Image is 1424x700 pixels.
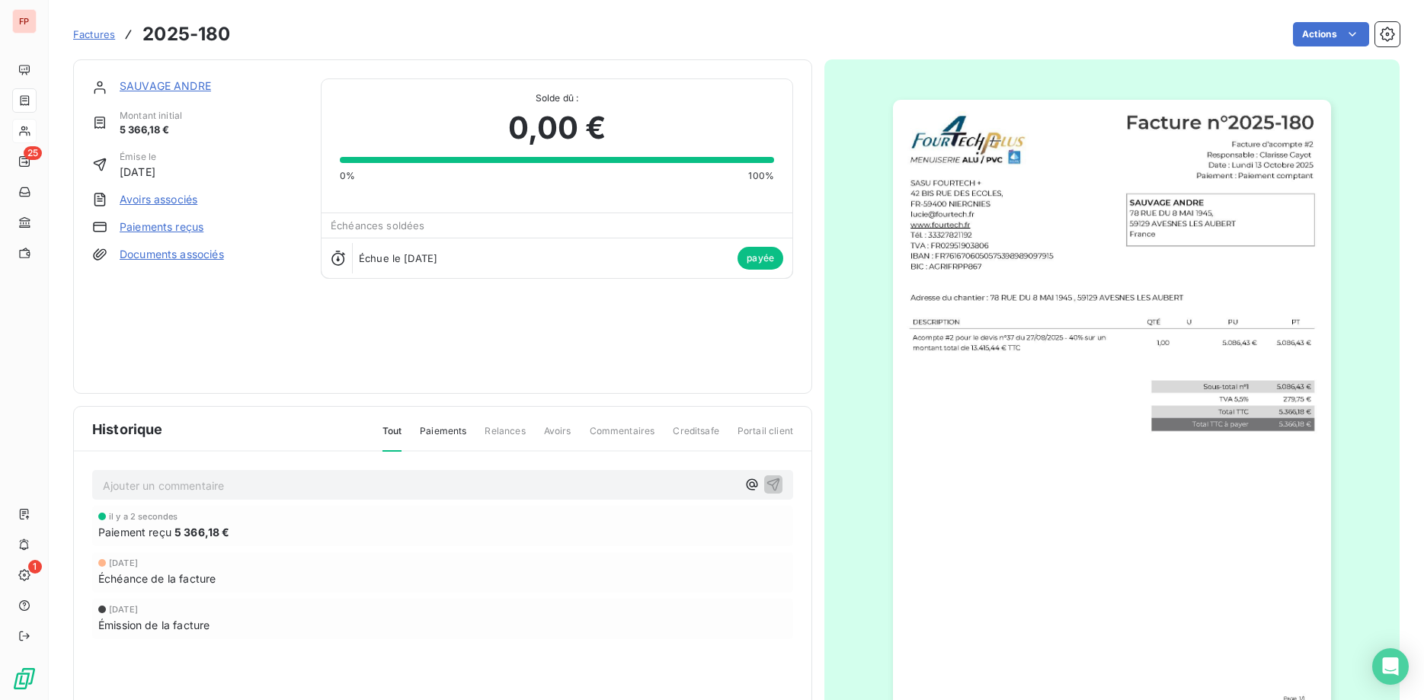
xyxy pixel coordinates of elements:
span: Avoirs [544,424,571,450]
a: Paiements reçus [120,219,203,235]
span: Montant initial [120,109,182,123]
span: Émission de la facture [98,617,210,633]
span: Tout [382,424,402,452]
a: Factures [73,27,115,42]
span: 0,00 € [508,105,606,151]
span: Portail client [738,424,793,450]
span: Paiements [420,424,466,450]
span: payée [738,247,783,270]
div: FP [12,9,37,34]
span: Commentaires [590,424,655,450]
span: 5 366,18 € [174,524,230,540]
span: 25 [24,146,42,160]
img: Logo LeanPay [12,666,37,691]
a: Avoirs associés [120,192,197,207]
span: Émise le [120,150,156,164]
span: [DATE] [109,605,138,614]
span: Échue le [DATE] [359,252,437,264]
span: Historique [92,419,163,439]
h3: 2025-180 [142,21,230,48]
span: 0% [340,169,355,183]
span: Creditsafe [673,424,719,450]
span: Échéance de la facture [98,571,216,587]
span: Factures [73,28,115,40]
button: Actions [1293,22,1369,46]
span: Paiement reçu [98,524,171,540]
span: [DATE] [109,558,138,567]
span: 100% [748,169,774,183]
span: [DATE] [120,164,156,180]
span: Échéances soldées [331,219,425,232]
a: Documents associés [120,247,224,262]
span: 1 [28,560,42,574]
a: SAUVAGE ANDRE [120,79,211,92]
span: 5 366,18 € [120,123,182,138]
span: il y a 2 secondes [109,512,178,521]
span: Relances [485,424,525,450]
span: Solde dû : [340,91,774,105]
div: Open Intercom Messenger [1372,648,1409,685]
